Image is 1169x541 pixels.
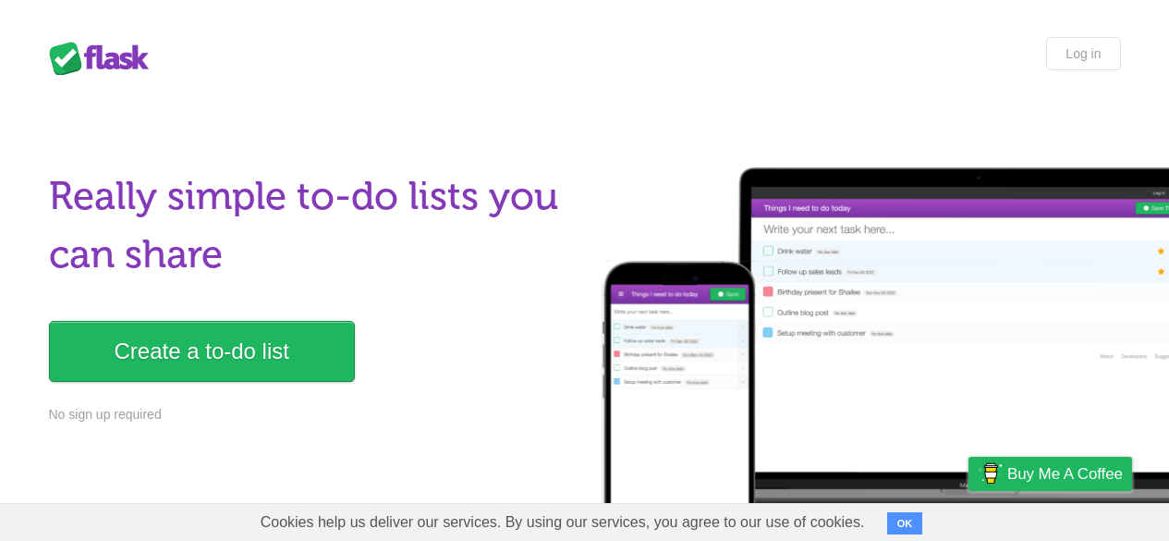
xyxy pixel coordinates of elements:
[242,504,883,541] span: Cookies help us deliver our services. By using our services, you agree to our use of cookies.
[49,167,574,284] h1: Really simple to-do lists you can share
[1007,458,1123,490] span: Buy me a coffee
[49,42,160,75] div: Flask Lists
[978,458,1003,489] img: Buy me a coffee
[968,457,1132,491] a: Buy me a coffee
[49,321,355,382] a: Create a to-do list
[49,405,574,424] p: No sign up required
[1046,37,1120,70] a: Log in
[887,512,923,535] button: OK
